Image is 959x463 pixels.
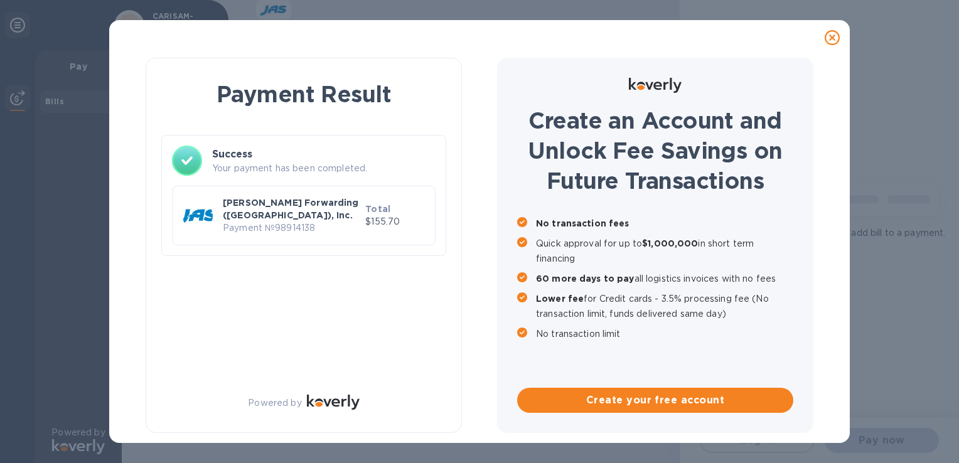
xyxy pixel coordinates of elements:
p: Powered by [248,396,301,410]
button: Create your free account [517,388,793,413]
p: Your payment has been completed. [212,162,436,175]
h1: Payment Result [166,78,441,110]
p: $155.70 [365,215,425,228]
b: Lower fee [536,294,584,304]
h1: Create an Account and Unlock Fee Savings on Future Transactions [517,105,793,196]
p: No transaction limit [536,326,793,341]
p: [PERSON_NAME] Forwarding ([GEOGRAPHIC_DATA]), Inc. [223,196,360,221]
b: Total [365,204,390,214]
span: Create your free account [527,393,783,408]
b: $1,000,000 [642,238,698,248]
p: Payment № 98914138 [223,221,360,235]
h3: Success [212,147,436,162]
b: No transaction fees [536,218,630,228]
img: Logo [307,395,360,410]
p: Quick approval for up to in short term financing [536,236,793,266]
p: all logistics invoices with no fees [536,271,793,286]
img: Logo [629,78,682,93]
p: for Credit cards - 3.5% processing fee (No transaction limit, funds delivered same day) [536,291,793,321]
b: 60 more days to pay [536,274,635,284]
